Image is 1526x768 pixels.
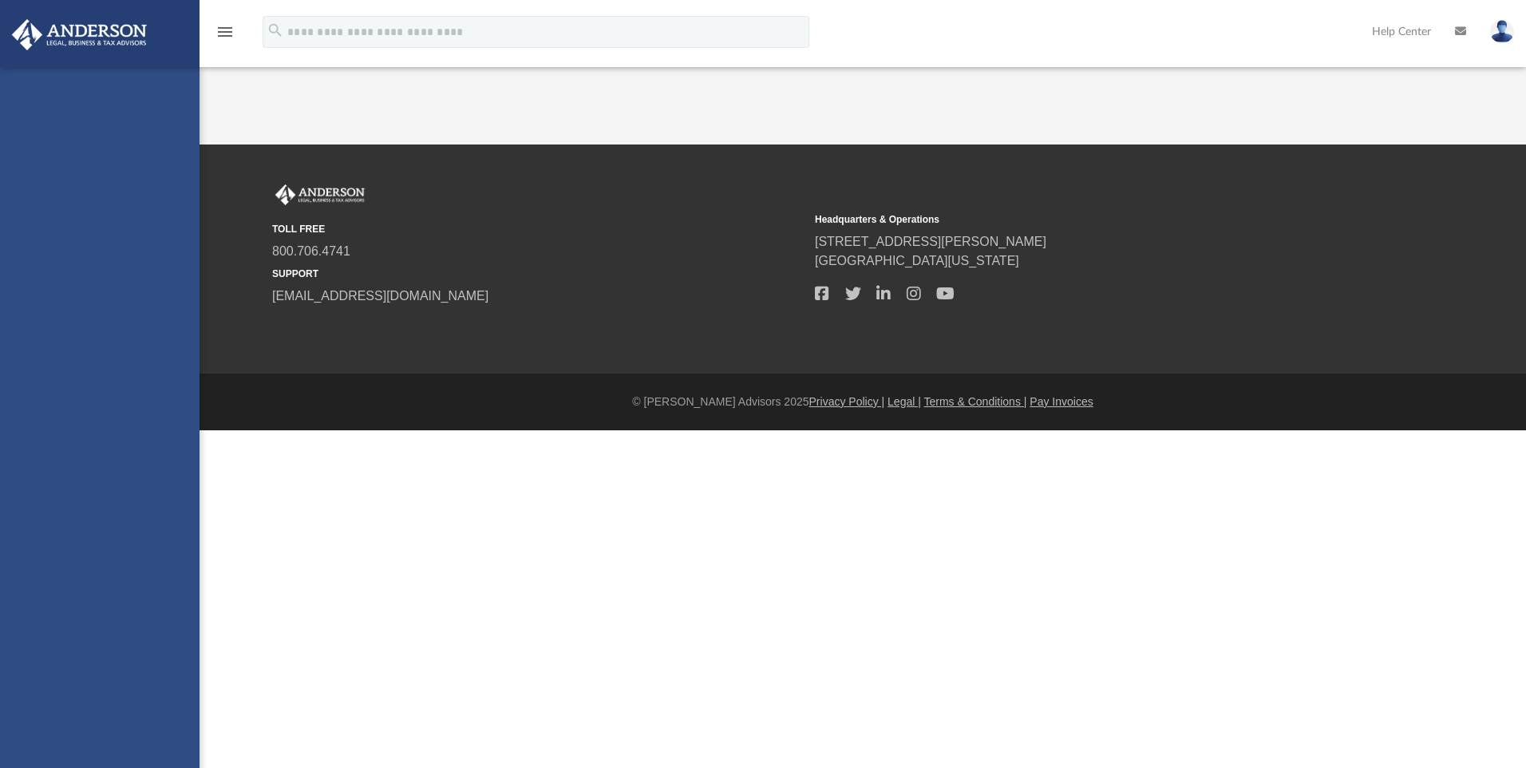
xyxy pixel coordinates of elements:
small: TOLL FREE [272,222,804,236]
a: Terms & Conditions | [924,395,1027,408]
a: Privacy Policy | [809,395,885,408]
a: [STREET_ADDRESS][PERSON_NAME] [815,235,1046,248]
small: Headquarters & Operations [815,212,1346,227]
div: © [PERSON_NAME] Advisors 2025 [200,394,1526,410]
a: menu [215,30,235,42]
a: [EMAIL_ADDRESS][DOMAIN_NAME] [272,289,488,303]
img: Anderson Advisors Platinum Portal [272,184,368,205]
a: 800.706.4741 [272,244,350,258]
img: Anderson Advisors Platinum Portal [7,19,152,50]
i: search [267,22,284,39]
i: menu [215,22,235,42]
a: Legal | [888,395,921,408]
img: User Pic [1490,20,1514,43]
a: [GEOGRAPHIC_DATA][US_STATE] [815,254,1019,267]
small: SUPPORT [272,267,804,281]
a: Pay Invoices [1030,395,1093,408]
